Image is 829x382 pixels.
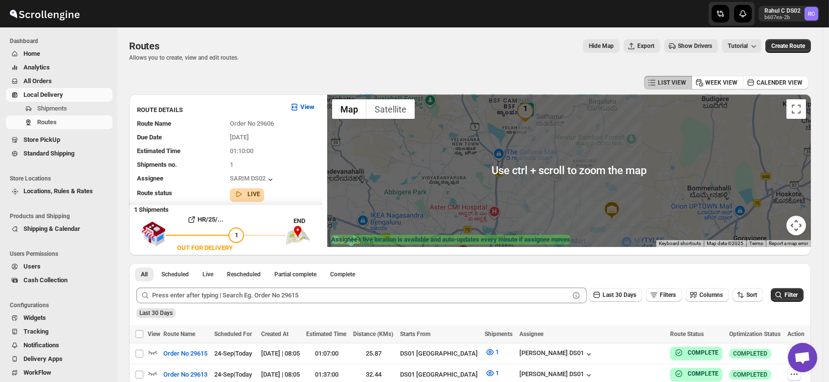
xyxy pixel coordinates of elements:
label: Assignee's live location is available and auto-updates every minute if assignee moves [331,235,570,245]
div: 01:07:00 [306,349,347,359]
button: Map action label [583,39,620,53]
span: Sort [746,292,757,298]
text: RC [808,11,815,17]
img: shop.svg [141,215,166,253]
div: [DATE] | 08:05 [261,349,301,359]
span: Analytics [23,64,50,71]
span: Columns [699,292,723,298]
span: Assignee [137,175,163,182]
span: Complete [330,270,355,278]
span: Scheduled [161,270,189,278]
button: Shipping & Calendar [6,222,112,236]
img: ScrollEngine [8,1,81,26]
span: 1 [230,161,233,168]
button: Users [6,260,112,273]
button: User menu [759,6,819,22]
button: All Orders [6,74,112,88]
span: Map data ©2025 [707,241,743,246]
button: Widgets [6,311,112,325]
button: Analytics [6,61,112,74]
span: Last 30 Days [139,310,173,316]
b: View [300,103,314,111]
button: Last 30 Days [589,288,642,302]
span: Filter [784,292,798,298]
button: Routes [6,115,112,129]
button: Cash Collection [6,273,112,287]
span: Tracking [23,328,48,335]
button: View [284,99,320,115]
span: Estimated Time [306,331,346,337]
span: Users Permissions [10,250,112,258]
span: Partial complete [274,270,316,278]
button: WEEK VIEW [692,76,743,90]
span: Dashboard [10,37,112,45]
b: 1 Shipments [129,201,169,213]
span: All Orders [23,77,52,85]
button: Tutorial [722,39,762,53]
span: Delivery Apps [23,355,63,362]
button: Shipments [6,102,112,115]
span: Filters [660,292,676,298]
span: All [141,270,148,278]
p: Allows you to create, view and edit routes. [129,54,239,62]
input: Press enter after typing | Search Eg. Order No 29615 [152,288,569,303]
div: DS01 [GEOGRAPHIC_DATA] [400,370,479,380]
b: HR/25/... [198,216,224,223]
span: Store Locations [10,175,112,182]
button: Delivery Apps [6,352,112,366]
p: b607ea-2b [764,15,801,21]
span: WEEK VIEW [705,79,738,87]
b: COMPLETE [688,370,718,377]
span: 24-Sep | Today [214,350,252,357]
button: LIST VIEW [644,76,692,90]
span: Standard Shipping [23,150,74,157]
span: LIST VIEW [658,79,686,87]
span: Order No 29615 [163,349,207,359]
button: Order No 29615 [157,346,213,361]
span: [DATE] [230,134,249,141]
div: Open chat [788,343,817,372]
button: Export [624,39,660,53]
span: Store PickUp [23,136,60,143]
span: Cash Collection [23,276,67,284]
h3: ROUTE DETAILS [137,105,282,115]
span: CALENDER VIEW [757,79,803,87]
span: Order No 29606 [230,120,274,127]
span: Due Date [137,134,162,141]
span: Live [202,270,213,278]
span: Action [787,331,805,337]
span: Rescheduled [227,270,261,278]
span: 01:10:00 [230,147,253,155]
a: Report a map error [769,241,808,246]
span: 1 [496,369,499,377]
span: Hide Map [589,42,614,50]
button: LIVE [234,189,260,199]
div: 32.44 [353,370,394,380]
button: Home [6,47,112,61]
div: END [293,216,322,226]
span: Routes [129,40,159,52]
button: Keyboard shortcuts [659,240,701,247]
button: SARIM DS02 [230,175,275,184]
div: 1 [515,103,535,122]
span: Shipments [485,331,513,337]
span: Estimated Time [137,147,180,155]
button: COMPLETE [674,369,718,379]
span: Shipments [37,105,67,112]
button: Show street map [332,99,366,119]
button: [PERSON_NAME] DS01 [519,370,594,380]
button: Sort [733,288,763,302]
span: Local Delivery [23,91,63,98]
span: Last 30 Days [603,292,636,298]
button: 1 [479,344,505,360]
span: COMPLETED [733,350,767,358]
span: COMPLETED [733,371,767,379]
span: 1 [496,348,499,356]
div: 25.87 [353,349,394,359]
div: OUT FOR DELIVERY [177,243,233,253]
a: Open this area in Google Maps (opens a new window) [330,234,362,247]
button: COMPLETE [674,348,718,358]
button: Map camera controls [786,216,806,235]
